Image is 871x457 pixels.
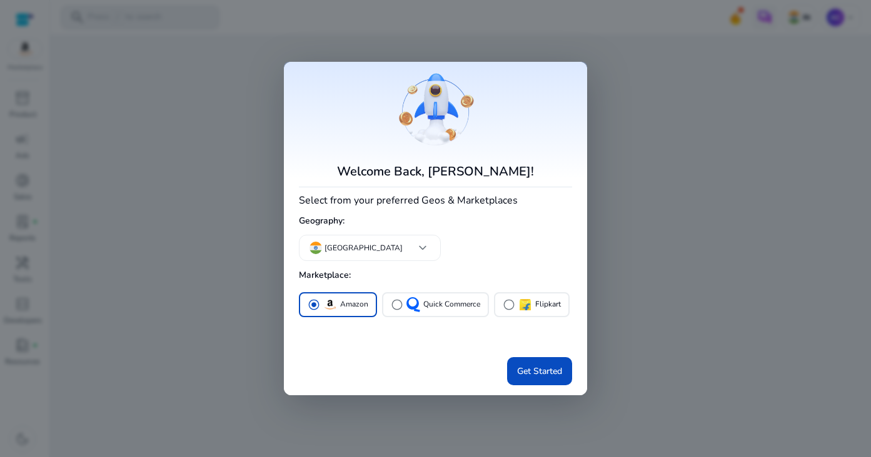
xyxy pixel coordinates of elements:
[340,298,368,311] p: Amazon
[323,297,338,312] img: amazon.svg
[423,298,480,311] p: Quick Commerce
[415,240,430,255] span: keyboard_arrow_down
[507,357,572,385] button: Get Started
[517,365,562,378] span: Get Started
[299,265,572,286] h5: Marketplace:
[299,211,572,232] h5: Geography:
[535,298,561,311] p: Flipkart
[406,297,421,312] img: QC-logo.svg
[325,242,403,253] p: [GEOGRAPHIC_DATA]
[391,298,403,311] span: radio_button_unchecked
[518,297,533,312] img: flipkart.svg
[503,298,515,311] span: radio_button_unchecked
[310,242,322,254] img: in.svg
[308,298,320,311] span: radio_button_checked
